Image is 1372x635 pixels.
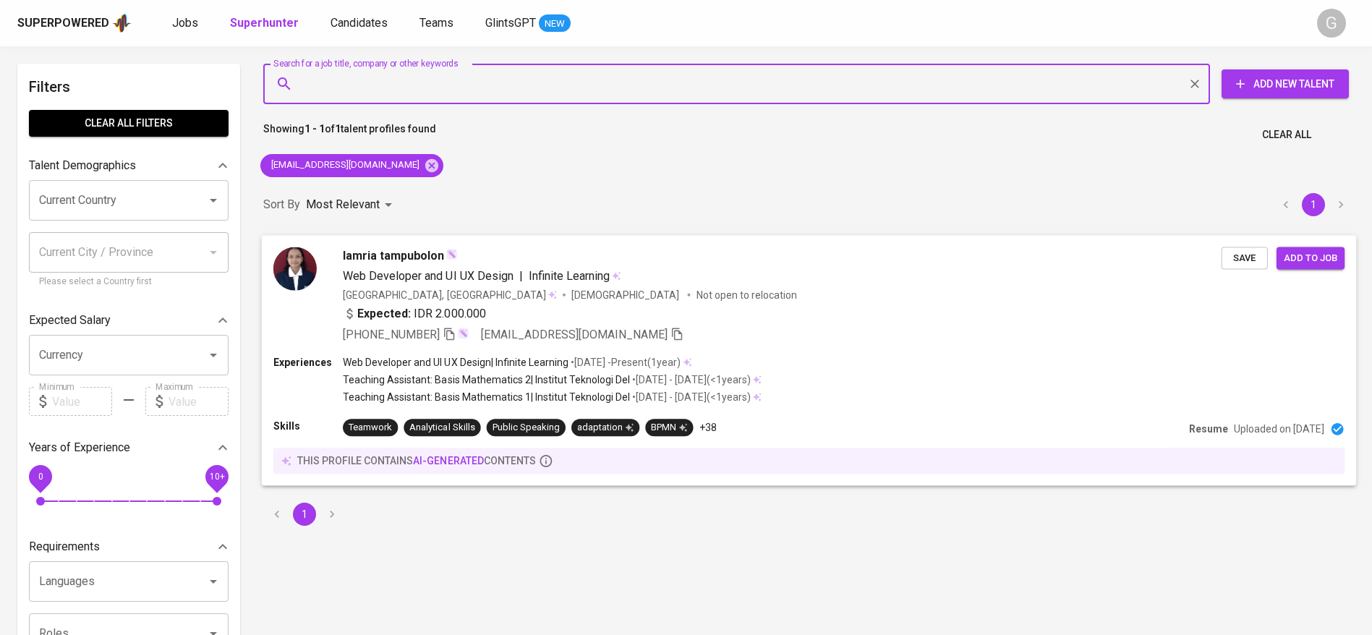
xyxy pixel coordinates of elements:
button: page 1 [293,503,316,526]
span: | [519,267,523,284]
div: Requirements [29,532,229,561]
p: Years of Experience [29,439,130,456]
button: Clear All [1256,122,1317,148]
a: Candidates [331,14,391,33]
button: Open [203,571,223,592]
span: [PHONE_NUMBER] [343,327,440,341]
span: 0 [38,472,43,482]
p: Web Developer and UI UX Design | Infinite Learning [343,354,568,369]
span: [EMAIL_ADDRESS][DOMAIN_NAME] [260,158,428,172]
p: Requirements [29,538,100,555]
a: GlintsGPT NEW [485,14,571,33]
span: Web Developer and UI UX Design [343,268,514,282]
div: [EMAIL_ADDRESS][DOMAIN_NAME] [260,154,443,177]
span: Clear All [1262,126,1311,144]
p: Talent Demographics [29,157,136,174]
div: Superpowered [17,15,109,32]
p: Most Relevant [306,196,380,213]
span: [EMAIL_ADDRESS][DOMAIN_NAME] [481,327,668,341]
b: Expected: [357,304,411,322]
input: Value [52,387,112,416]
nav: pagination navigation [263,503,346,526]
p: this profile contains contents [297,453,536,468]
a: Teams [419,14,456,33]
p: Skills [273,419,343,433]
p: Showing of talent profiles found [263,122,436,148]
div: adaptation [577,421,634,435]
p: Uploaded on [DATE] [1234,422,1324,436]
button: Save [1222,247,1268,269]
button: Clear [1185,74,1205,94]
b: Superhunter [230,16,299,30]
a: lamria tampubolonWeb Developer and UI UX Design|Infinite Learning[GEOGRAPHIC_DATA], [GEOGRAPHIC_D... [263,236,1355,485]
button: Open [203,190,223,210]
div: Talent Demographics [29,151,229,180]
h6: Filters [29,75,229,98]
button: Add to job [1277,247,1345,269]
p: Experiences [273,354,343,369]
span: Add to job [1284,250,1337,266]
span: Candidates [331,16,388,30]
div: Public Speaking [493,421,560,435]
p: • [DATE] - Present ( 1 year ) [568,354,681,369]
div: Years of Experience [29,433,229,462]
a: Jobs [172,14,201,33]
div: IDR 2.000.000 [343,304,486,322]
a: Superpoweredapp logo [17,12,132,34]
p: Expected Salary [29,312,111,329]
button: Add New Talent [1222,69,1349,98]
b: 1 - 1 [304,123,325,135]
span: Infinite Learning [529,268,610,282]
div: G [1317,9,1346,38]
span: [DEMOGRAPHIC_DATA] [571,287,681,302]
div: [GEOGRAPHIC_DATA], [GEOGRAPHIC_DATA] [343,287,557,302]
p: Teaching Assistant: Basis Mathematics 2 | Institut Teknologi Del [343,372,630,387]
p: Not open to relocation [696,287,797,302]
span: 10+ [209,472,224,482]
span: Jobs [172,16,198,30]
span: Add New Talent [1233,75,1337,93]
img: app logo [112,12,132,34]
div: Analytical Skills [409,421,474,435]
p: Teaching Assistant: Basis Mathematics 1 | Institut Teknologi Del [343,390,630,404]
button: Clear All filters [29,110,229,137]
button: page 1 [1302,193,1325,216]
div: BPMN [651,421,687,435]
p: Please select a Country first [39,275,218,289]
p: • [DATE] - [DATE] ( <1 years ) [630,390,750,404]
a: Superhunter [230,14,302,33]
input: Value [169,387,229,416]
b: 1 [335,123,341,135]
span: lamria tampubolon [343,247,444,264]
p: Sort By [263,196,300,213]
img: magic_wand.svg [458,327,469,338]
nav: pagination navigation [1272,193,1355,216]
img: magic_wand.svg [446,248,457,260]
div: Expected Salary [29,306,229,335]
div: Teamwork [349,421,392,435]
span: AI-generated [413,455,483,466]
span: NEW [539,17,571,31]
span: Teams [419,16,453,30]
p: +38 [699,420,717,435]
span: GlintsGPT [485,16,536,30]
p: Resume [1189,422,1228,436]
div: Most Relevant [306,192,397,218]
button: Open [203,345,223,365]
img: b21a1a4ae7c5ba7811a0e7d7c57f1f65.jpg [273,247,317,290]
p: • [DATE] - [DATE] ( <1 years ) [630,372,750,387]
span: Save [1229,250,1261,266]
span: Clear All filters [41,114,217,132]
